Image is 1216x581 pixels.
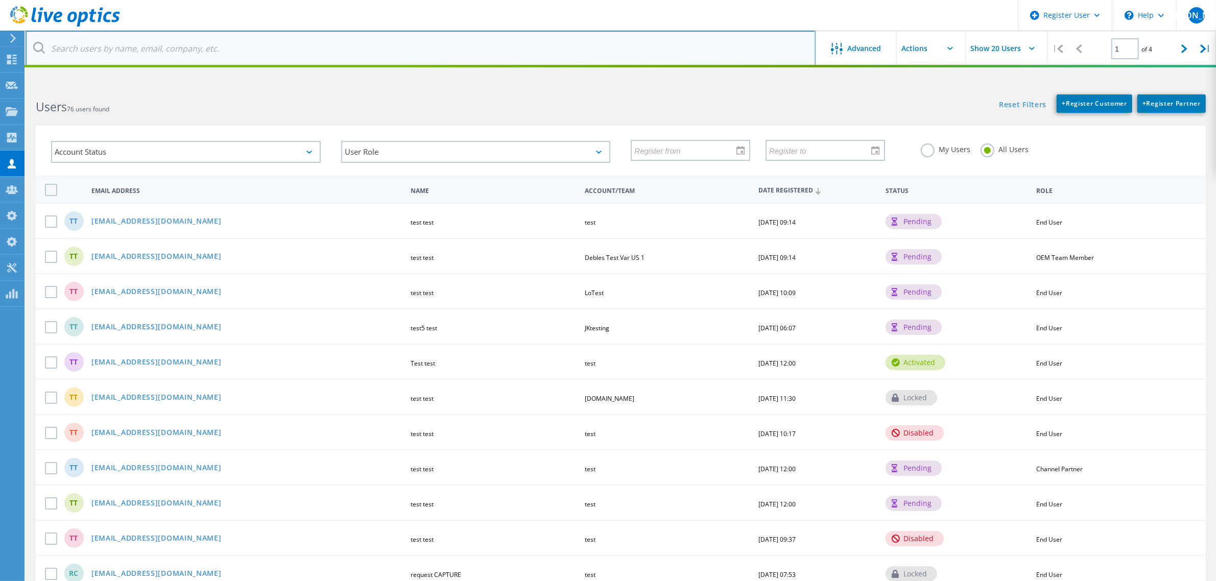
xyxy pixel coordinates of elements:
[1195,31,1216,67] div: |
[758,570,796,579] span: [DATE] 07:53
[26,31,816,66] input: Search users by name, email, company, etc.
[767,140,877,160] input: Register to
[1062,99,1066,108] b: +
[91,570,222,578] a: [EMAIL_ADDRESS][DOMAIN_NAME]
[411,535,434,544] span: test test
[91,429,222,438] a: [EMAIL_ADDRESS][DOMAIN_NAME]
[758,394,796,403] span: [DATE] 11:30
[886,284,942,300] div: pending
[70,535,78,542] span: tt
[758,429,796,438] span: [DATE] 10:17
[91,499,222,508] a: [EMAIL_ADDRESS][DOMAIN_NAME]
[758,253,796,262] span: [DATE] 09:14
[1036,429,1062,438] span: End User
[585,429,595,438] span: test
[1036,288,1062,297] span: End User
[585,188,750,194] span: Account/Team
[91,188,402,194] span: Email Address
[10,21,120,29] a: Live Optics Dashboard
[585,465,595,473] span: test
[1036,500,1062,509] span: End User
[585,535,595,544] span: test
[411,359,435,368] span: Test test
[411,218,434,227] span: test test
[1047,31,1068,67] div: |
[886,188,1028,194] span: Status
[91,464,222,473] a: [EMAIL_ADDRESS][DOMAIN_NAME]
[585,253,645,262] span: Debles Test Var US 1
[36,99,67,115] b: Users
[886,355,945,370] div: activated
[585,394,634,403] span: [DOMAIN_NAME]
[886,461,942,476] div: pending
[632,140,742,160] input: Register from
[411,429,434,438] span: test test
[1142,99,1147,108] b: +
[921,143,970,153] label: My Users
[70,288,78,295] span: tt
[91,288,222,297] a: [EMAIL_ADDRESS][DOMAIN_NAME]
[1036,188,1190,194] span: Role
[91,217,222,226] a: [EMAIL_ADDRESS][DOMAIN_NAME]
[1036,394,1062,403] span: End User
[1036,465,1083,473] span: Channel Partner
[758,465,796,473] span: [DATE] 12:00
[70,499,78,506] span: tt
[758,500,796,509] span: [DATE] 12:00
[886,496,942,511] div: pending
[585,500,595,509] span: test
[70,323,78,330] span: tt
[1036,253,1094,262] span: OEM Team Member
[67,105,109,113] span: 76 users found
[91,323,222,332] a: [EMAIL_ADDRESS][DOMAIN_NAME]
[69,570,79,577] span: rC
[1141,45,1152,54] span: of 4
[1057,94,1132,113] a: +Register Customer
[1036,570,1062,579] span: End User
[886,249,942,264] div: pending
[70,253,78,260] span: tt
[341,141,611,163] div: User Role
[585,359,595,368] span: test
[886,320,942,335] div: pending
[411,570,461,579] span: request CAPTURE
[411,465,434,473] span: test test
[848,45,881,52] span: Advanced
[1036,359,1062,368] span: End User
[585,218,595,227] span: test
[585,288,604,297] span: LoTest
[758,535,796,544] span: [DATE] 09:37
[51,141,321,163] div: Account Status
[886,425,944,441] div: disabled
[411,394,434,403] span: test test
[70,217,78,225] span: tt
[758,218,796,227] span: [DATE] 09:14
[91,253,222,261] a: [EMAIL_ADDRESS][DOMAIN_NAME]
[1062,99,1127,108] span: Register Customer
[1036,324,1062,332] span: End User
[1142,99,1201,108] span: Register Partner
[70,429,78,436] span: tt
[411,500,434,509] span: test test
[1036,535,1062,544] span: End User
[91,358,222,367] a: [EMAIL_ADDRESS][DOMAIN_NAME]
[70,464,78,471] span: tt
[411,253,434,262] span: test test
[758,359,796,368] span: [DATE] 12:00
[411,188,576,194] span: Name
[91,535,222,543] a: [EMAIL_ADDRESS][DOMAIN_NAME]
[758,324,796,332] span: [DATE] 06:07
[886,531,944,546] div: disabled
[1036,218,1062,227] span: End User
[981,143,1029,153] label: All Users
[758,187,877,194] span: Date Registered
[91,394,222,402] a: [EMAIL_ADDRESS][DOMAIN_NAME]
[411,288,434,297] span: test test
[585,570,595,579] span: test
[999,101,1046,110] a: Reset Filters
[758,288,796,297] span: [DATE] 10:09
[585,324,609,332] span: JKtesting
[1125,11,1134,20] svg: \n
[70,358,78,366] span: Tt
[411,324,437,332] span: test5 test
